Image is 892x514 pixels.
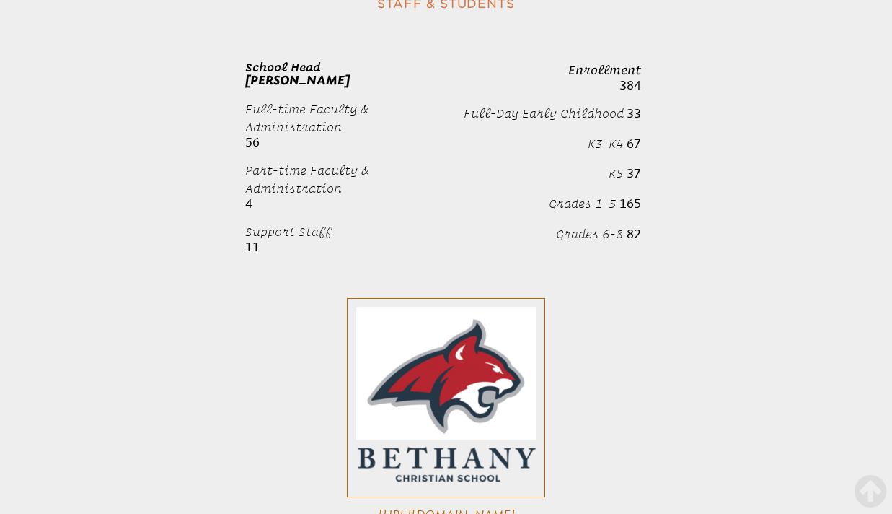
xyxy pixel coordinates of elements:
b: Enrollment [568,63,641,77]
span: Grades 1-5 [549,196,617,210]
b: 82 [627,227,641,241]
b: 56 [245,135,260,149]
span: Part-time Faculty & Administration [245,163,369,195]
span: Support Staff [245,225,332,238]
span: Full-Day Early Childhood [464,106,624,120]
b: 11 [245,240,260,254]
b: 165 [619,196,641,211]
img: Logo_Bobcat_(1)_250_252.png [347,298,544,497]
span: Grades 6-8 [556,227,624,240]
span: K5 [609,166,624,180]
b: 67 [627,136,641,151]
span: [PERSON_NAME] [245,73,350,87]
span: School Head [245,60,321,74]
b: 33 [627,106,641,121]
b: 37 [627,166,641,180]
span: 384 [619,78,641,92]
b: 4 [245,196,252,211]
span: K3-K4 [588,136,624,150]
span: Full-time Faculty & Administration [245,102,368,134]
